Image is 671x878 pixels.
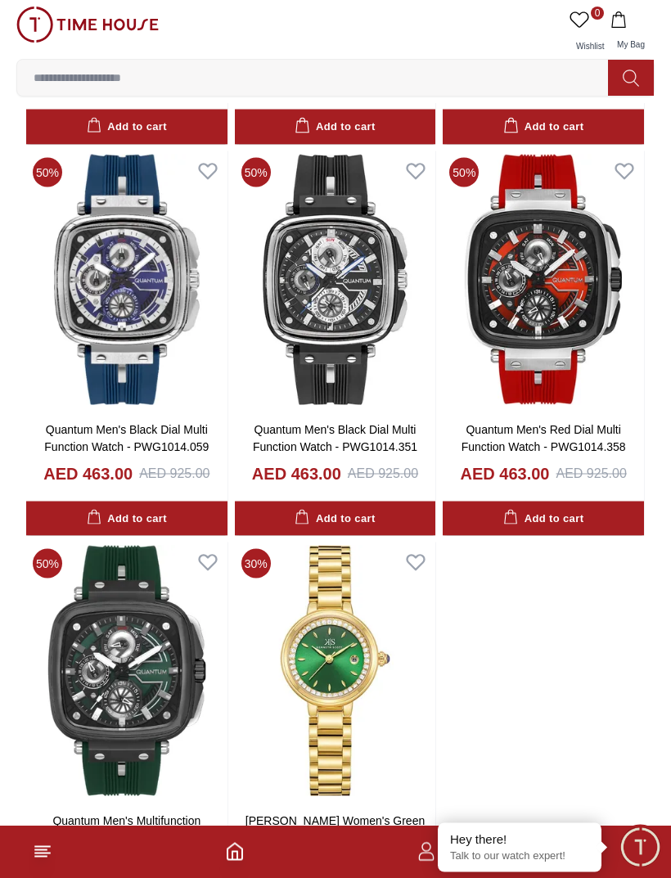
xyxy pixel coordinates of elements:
[245,814,426,844] a: [PERSON_NAME] Women's Green Dial Analog Watch - K23542-GBGG
[225,842,245,862] a: Home
[449,158,479,187] span: 50 %
[26,502,227,537] button: Add to cart
[241,158,271,187] span: 50 %
[618,825,663,870] div: Chat Widget
[566,7,607,59] a: 0Wishlist
[253,423,417,453] a: Quantum Men's Black Dial Multi Function Watch - PWG1014.351
[235,502,436,537] button: Add to cart
[461,462,550,485] h4: AED 463.00
[87,118,167,137] div: Add to cart
[443,502,644,537] button: Add to cart
[443,110,644,145] button: Add to cart
[450,831,589,848] div: Hey there!
[235,543,436,799] img: Kenneth Scott Women's Green Dial Analog Watch - K23542-GBGG
[348,464,418,484] div: AED 925.00
[607,7,655,59] button: My Bag
[139,464,209,484] div: AED 925.00
[591,7,604,20] span: 0
[26,110,227,145] button: Add to cart
[33,158,62,187] span: 50 %
[556,464,627,484] div: AED 925.00
[87,510,167,529] div: Add to cart
[26,543,227,799] img: Quantum Men's Multifunction Green Dial Watch - PWG1014.075
[295,118,375,137] div: Add to cart
[26,151,227,408] img: Quantum Men's Black Dial Multi Function Watch - PWG1014.059
[443,151,644,408] img: Quantum Men's Red Dial Multi Function Watch - PWG1014.358
[43,462,133,485] h4: AED 463.00
[235,151,436,408] img: Quantum Men's Black Dial Multi Function Watch - PWG1014.351
[39,814,214,844] a: Quantum Men's Multifunction Green Dial Watch - PWG1014.075
[295,510,375,529] div: Add to cart
[33,549,62,579] span: 50 %
[252,462,341,485] h4: AED 463.00
[235,110,436,145] button: Add to cart
[241,549,271,579] span: 30 %
[503,118,583,137] div: Add to cart
[570,42,610,51] span: Wishlist
[16,7,159,43] img: ...
[610,40,651,49] span: My Bag
[44,423,209,453] a: Quantum Men's Black Dial Multi Function Watch - PWG1014.059
[503,510,583,529] div: Add to cart
[462,423,626,453] a: Quantum Men's Red Dial Multi Function Watch - PWG1014.358
[450,849,589,863] p: Talk to our watch expert!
